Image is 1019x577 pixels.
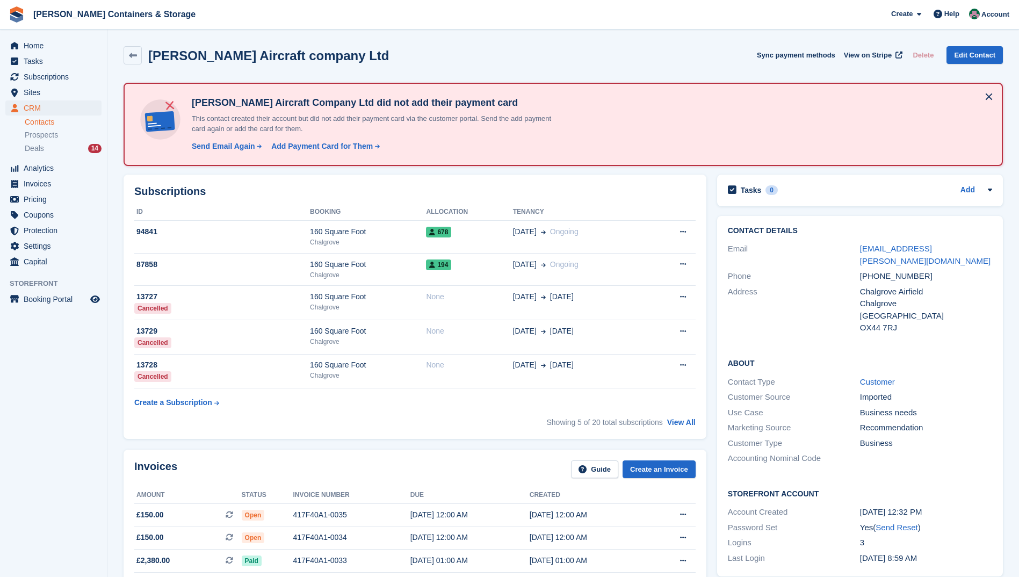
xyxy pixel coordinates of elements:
div: Chalgrove [310,270,426,280]
h2: [PERSON_NAME] Aircraft company Ltd [148,48,389,63]
span: Showing 5 of 20 total subscriptions [547,418,663,427]
div: Business needs [860,407,992,419]
a: menu [5,292,102,307]
button: Delete [908,46,938,64]
div: 13729 [134,326,310,337]
span: Deals [25,143,44,154]
div: 0 [765,185,778,195]
a: menu [5,100,102,116]
span: Sites [24,85,88,100]
div: Accounting Nominal Code [728,452,860,465]
span: [DATE] [513,259,537,270]
a: Edit Contact [946,46,1003,64]
div: Cancelled [134,303,171,314]
div: 160 Square Foot [310,259,426,270]
div: Recommendation [860,422,992,434]
h2: Invoices [134,460,177,478]
a: [EMAIL_ADDRESS][PERSON_NAME][DOMAIN_NAME] [860,244,991,265]
span: Create [891,9,913,19]
span: Booking Portal [24,292,88,307]
div: [DATE] 01:00 AM [530,555,649,566]
a: Customer [860,377,895,386]
button: Sync payment methods [757,46,835,64]
span: Ongoing [550,227,579,236]
span: £150.00 [136,509,164,521]
th: Created [530,487,649,504]
div: 94841 [134,226,310,237]
span: Pricing [24,192,88,207]
span: 194 [426,259,451,270]
span: Tasks [24,54,88,69]
span: Subscriptions [24,69,88,84]
span: Analytics [24,161,88,176]
a: Deals 14 [25,143,102,154]
span: Ongoing [550,260,579,269]
div: Contact Type [728,376,860,388]
a: Contacts [25,117,102,127]
img: no-card-linked-e7822e413c904bf8b177c4d89f31251c4716f9871600ec3ca5bfc59e148c83f4.svg [138,97,183,142]
div: Email [728,243,860,267]
div: 417F40A1-0035 [293,509,410,521]
span: Invoices [24,176,88,191]
div: [PHONE_NUMBER] [860,270,992,283]
th: Tenancy [513,204,649,221]
span: [DATE] [513,359,537,371]
div: 160 Square Foot [310,226,426,237]
span: Protection [24,223,88,238]
div: Yes [860,522,992,534]
a: menu [5,207,102,222]
div: Phone [728,270,860,283]
div: [DATE] 12:00 AM [530,532,649,543]
div: Add Payment Card for Them [271,141,373,152]
div: OX44 7RJ [860,322,992,334]
span: View on Stripe [844,50,892,61]
div: 87858 [134,259,310,270]
span: Capital [24,254,88,269]
span: £150.00 [136,532,164,543]
h2: Storefront Account [728,488,992,499]
span: [DATE] [550,291,574,302]
div: None [426,291,512,302]
span: Open [242,510,265,521]
a: menu [5,161,102,176]
span: Account [981,9,1009,20]
span: Home [24,38,88,53]
div: [DATE] 12:00 AM [410,532,530,543]
a: menu [5,192,102,207]
div: None [426,326,512,337]
span: Storefront [10,278,107,289]
span: [DATE] [513,326,537,337]
a: Create a Subscription [134,393,219,413]
div: Cancelled [134,337,171,348]
div: Address [728,286,860,334]
a: menu [5,54,102,69]
div: 160 Square Foot [310,291,426,302]
div: Chalgrove [310,237,426,247]
span: [DATE] [513,226,537,237]
div: Imported [860,391,992,403]
a: View All [667,418,696,427]
span: [DATE] [513,291,537,302]
span: Coupons [24,207,88,222]
h2: Subscriptions [134,185,696,198]
div: 13728 [134,359,310,371]
div: Create a Subscription [134,397,212,408]
time: 2025-06-17 07:59:46 UTC [860,553,917,562]
div: Business [860,437,992,450]
span: £2,380.00 [136,555,170,566]
a: Add [960,184,975,197]
div: Customer Type [728,437,860,450]
div: None [426,359,512,371]
div: Customer Source [728,391,860,403]
div: 160 Square Foot [310,359,426,371]
div: 3 [860,537,992,549]
a: Preview store [89,293,102,306]
img: stora-icon-8386f47178a22dfd0bd8f6a31ec36ba5ce8667c1dd55bd0f319d3a0aa187defe.svg [9,6,25,23]
h2: About [728,357,992,368]
h2: Tasks [741,185,762,195]
a: Send Reset [876,523,917,532]
div: Chalgrove Airfield [860,286,992,298]
a: Create an Invoice [623,460,696,478]
div: [DATE] 12:00 AM [530,509,649,521]
div: [GEOGRAPHIC_DATA] [860,310,992,322]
